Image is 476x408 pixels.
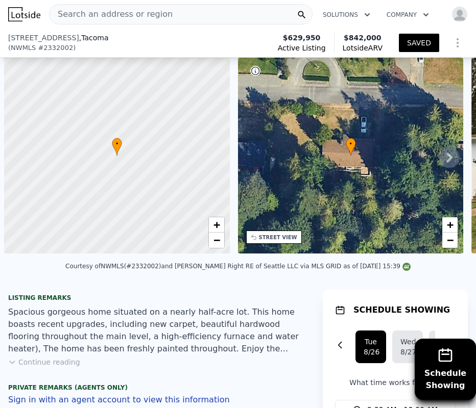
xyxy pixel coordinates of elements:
div: Listing remarks [8,294,306,302]
button: SAVED [399,34,439,52]
button: Show Options [447,33,468,53]
a: Zoom in [442,217,458,233]
span: $629,950 [283,33,321,43]
div: Wed [400,337,415,347]
div: Tue [364,337,378,347]
span: # 2332002 [38,43,73,53]
span: + [447,218,454,231]
span: Search an address or region [50,8,173,20]
span: • [346,139,356,148]
button: Continue reading [8,357,80,367]
div: Private Remarks (Agents Only) [8,384,306,394]
button: Solutions [315,6,378,24]
button: Company [378,6,437,24]
button: Tue8/26 [355,330,386,363]
span: − [213,234,220,246]
span: • [112,139,122,148]
span: Lotside ARV [343,43,383,53]
div: • [112,138,122,156]
div: 8/26 [364,347,378,357]
h1: SCHEDULE SHOWING [353,304,450,316]
button: ScheduleShowing [415,339,476,400]
span: Active Listing [278,43,326,53]
span: + [213,218,220,231]
div: STREET VIEW [259,234,297,241]
span: , Tacoma [79,33,109,43]
div: 8/27 [400,347,415,357]
p: What time works for you? [335,377,456,388]
span: − [447,234,454,246]
button: Sign in with an agent account to view this information [8,396,230,404]
span: [STREET_ADDRESS] [8,33,79,43]
div: • [346,138,356,156]
span: NWMLS [11,43,36,53]
img: avatar [451,6,468,22]
a: Zoom in [209,217,224,233]
a: Zoom out [209,233,224,248]
div: Courtesy of NWMLS (#2332002) and [PERSON_NAME] Right RE of Seattle LLC via MLS GRID as of [DATE] ... [65,263,411,270]
span: $842,000 [344,34,382,42]
div: Spacious gorgeous home situated on a nearly half-acre lot. This home boasts recent upgrades, incl... [8,306,306,355]
div: ( ) [8,43,76,53]
button: Wed8/27 [392,330,423,363]
img: Lotside [8,7,40,21]
a: Zoom out [442,233,458,248]
img: NWMLS Logo [402,263,411,271]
